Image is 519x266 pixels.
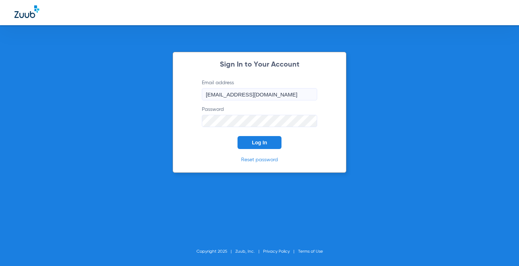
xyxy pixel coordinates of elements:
[202,88,317,100] input: Email address
[252,140,267,145] span: Log In
[191,61,328,68] h2: Sign In to Your Account
[238,136,281,149] button: Log In
[298,249,323,254] a: Terms of Use
[241,157,278,162] a: Reset password
[235,248,263,255] li: Zuub, Inc.
[263,249,290,254] a: Privacy Policy
[14,5,39,18] img: Zuub Logo
[202,79,317,100] label: Email address
[202,115,317,127] input: Password
[196,248,235,255] li: Copyright 2025
[202,106,317,127] label: Password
